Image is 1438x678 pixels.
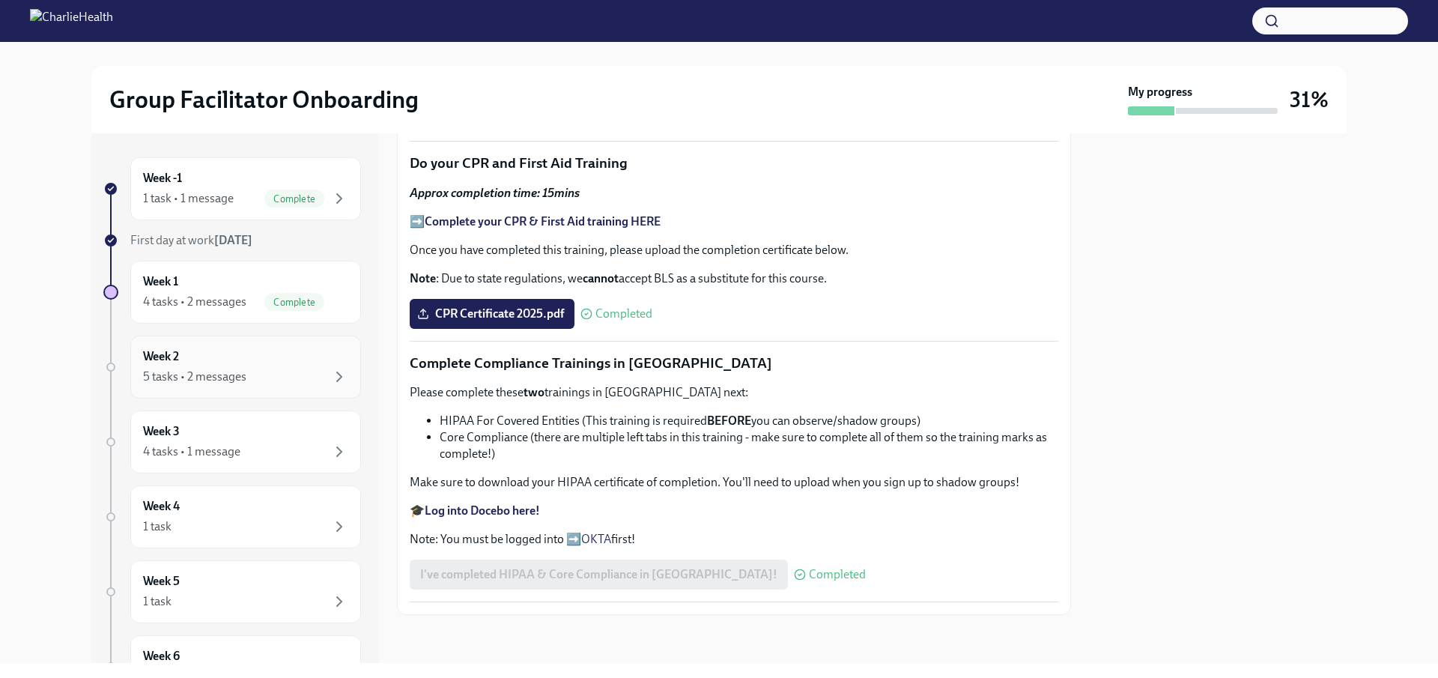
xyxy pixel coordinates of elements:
[143,170,182,187] h6: Week -1
[583,271,619,285] strong: cannot
[440,429,1058,462] li: Core Compliance (there are multiple left tabs in this training - make sure to complete all of the...
[581,532,611,546] a: OKTA
[30,9,113,33] img: CharlieHealth
[410,186,580,200] strong: Approx completion time: 15mins
[707,414,751,428] strong: BEFORE
[143,444,240,460] div: 4 tasks • 1 message
[410,242,1058,258] p: Once you have completed this training, please upload the completion certificate below.
[595,308,652,320] span: Completed
[143,648,180,665] h6: Week 6
[130,233,252,247] span: First day at work
[524,385,544,399] strong: two
[143,593,172,610] div: 1 task
[109,85,419,115] h2: Group Facilitator Onboarding
[103,411,361,473] a: Week 34 tasks • 1 message
[420,306,564,321] span: CPR Certificate 2025.pdf
[103,232,361,249] a: First day at work[DATE]
[264,193,324,205] span: Complete
[143,190,234,207] div: 1 task • 1 message
[143,294,246,310] div: 4 tasks • 2 messages
[410,299,574,329] label: CPR Certificate 2025.pdf
[143,573,180,590] h6: Week 5
[410,503,1058,519] p: 🎓
[143,348,179,365] h6: Week 2
[410,271,436,285] strong: Note
[410,270,1058,287] p: : Due to state regulations, we accept BLS as a substitute for this course.
[103,261,361,324] a: Week 14 tasks • 2 messagesComplete
[214,233,252,247] strong: [DATE]
[425,214,661,228] a: Complete your CPR & First Aid training HERE
[410,384,1058,401] p: Please complete these trainings in [GEOGRAPHIC_DATA] next:
[103,336,361,399] a: Week 25 tasks • 2 messages
[1128,84,1192,100] strong: My progress
[143,423,180,440] h6: Week 3
[1290,86,1329,113] h3: 31%
[425,503,540,518] a: Log into Docebo here!
[440,413,1058,429] li: HIPAA For Covered Entities (This training is required you can observe/shadow groups)
[103,560,361,623] a: Week 51 task
[410,354,1058,373] p: Complete Compliance Trainings in [GEOGRAPHIC_DATA]
[410,474,1058,491] p: Make sure to download your HIPAA certificate of completion. You'll need to upload when you sign u...
[264,297,324,308] span: Complete
[143,273,178,290] h6: Week 1
[809,569,866,581] span: Completed
[143,518,172,535] div: 1 task
[410,531,1058,548] p: Note: You must be logged into ➡️ first!
[143,369,246,385] div: 5 tasks • 2 messages
[103,157,361,220] a: Week -11 task • 1 messageComplete
[103,485,361,548] a: Week 41 task
[143,498,180,515] h6: Week 4
[410,214,1058,230] p: ➡️
[410,154,1058,173] p: Do your CPR and First Aid Training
